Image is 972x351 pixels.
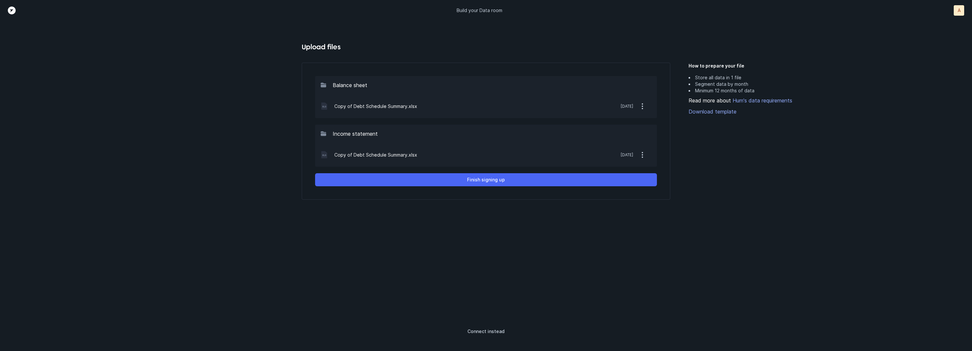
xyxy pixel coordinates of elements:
[315,173,657,186] button: Finish signing up
[954,5,964,16] button: A
[621,104,633,109] p: [DATE]
[621,152,633,158] p: [DATE]
[958,7,961,14] p: A
[302,42,670,52] h4: Upload files
[333,130,378,138] p: Income statement
[315,325,657,338] button: Connect instead
[731,97,792,104] a: Hum's data requirements
[334,151,417,159] p: Copy of Debt Schedule Summary.xlsx
[467,328,505,335] p: Connect instead
[689,74,891,81] li: Store all data in 1 file
[689,63,891,69] h5: How to prepare your file
[333,81,367,89] p: Balance sheet
[689,108,891,115] a: Download template
[689,81,891,87] li: Segment data by month
[334,102,417,110] p: Copy of Debt Schedule Summary.xlsx
[689,87,891,94] li: Minimum 12 months of data
[467,176,505,184] p: Finish signing up
[457,7,502,14] p: Build your Data room
[689,97,891,104] div: Read more about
